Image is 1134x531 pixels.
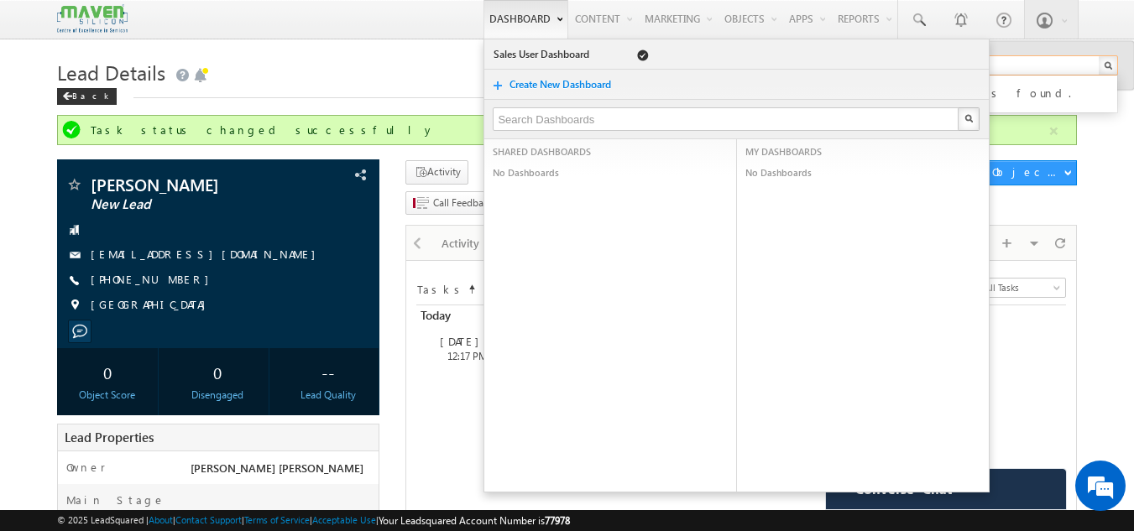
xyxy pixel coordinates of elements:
a: Contact Support [175,514,242,525]
span: Your Leadsquared Account Number is [379,514,570,527]
button: Activity [405,160,468,185]
span: Sort Timeline [468,279,476,294]
span: No Dashboards [745,167,812,178]
td: Tasks [416,278,467,298]
a: Back [57,87,125,102]
button: Object Actions [985,160,1077,185]
label: Main Stage [66,492,165,508]
span: [PERSON_NAME] [91,176,290,193]
div: -- [281,357,374,388]
div: Lead Quality [281,388,374,403]
input: Search Dashboards [493,107,960,131]
a: Sales User Dashboard [493,46,612,63]
span: Call Feedback - Lead [433,195,524,211]
span: Default Dashboard [637,49,649,61]
span: © 2025 LeadSquared | | | | | [57,513,570,528]
span: New Lead [91,196,290,213]
div: Task status changed successfully [91,122,1048,138]
div: Chat with us now [87,88,282,110]
a: [EMAIL_ADDRESS][DOMAIN_NAME] [91,247,324,261]
span: [GEOGRAPHIC_DATA] [91,297,214,314]
img: Search [964,114,973,122]
a: Create New Dashboard [509,76,628,93]
span: [PHONE_NUMBER] [91,272,217,289]
a: Activity History [426,226,536,261]
div: 0 [61,357,154,388]
div: 12:17 PM [425,349,494,364]
a: Terms of Service [244,514,310,525]
a: Acceptable Use [312,514,376,525]
textarea: Type your message and hit 'Enter' [22,155,306,398]
span: No Dashboards [493,167,559,178]
span: 77978 [545,514,570,527]
img: d_60004797649_company_0_60004797649 [29,88,71,110]
div: Activity History [440,233,521,253]
a: About [149,514,173,525]
div: Object Actions [992,164,1063,180]
div: Object Score [61,388,154,403]
img: Custom Logo [57,4,128,34]
a: All Tasks [980,278,1066,298]
span: SHARED DASHBOARDS [493,144,591,159]
em: Start Chat [228,412,305,435]
span: Lead Properties [65,429,154,445]
div: [DATE] [425,334,494,349]
div: Minimize live chat window [275,8,316,49]
button: Call Feedback - Lead [405,191,531,216]
div: Back [57,88,117,105]
label: Owner [66,460,106,475]
span: MY DASHBOARDS [745,144,822,159]
span: [PERSON_NAME] [PERSON_NAME] [191,461,363,475]
span: Lead Details [57,59,165,86]
div: No results found. [899,81,1124,102]
div: Disengaged [171,388,264,403]
span: Converse - Chat [855,482,952,497]
div: 0 [171,357,264,388]
div: Today [416,305,493,325]
span: All Tasks [980,280,1061,295]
